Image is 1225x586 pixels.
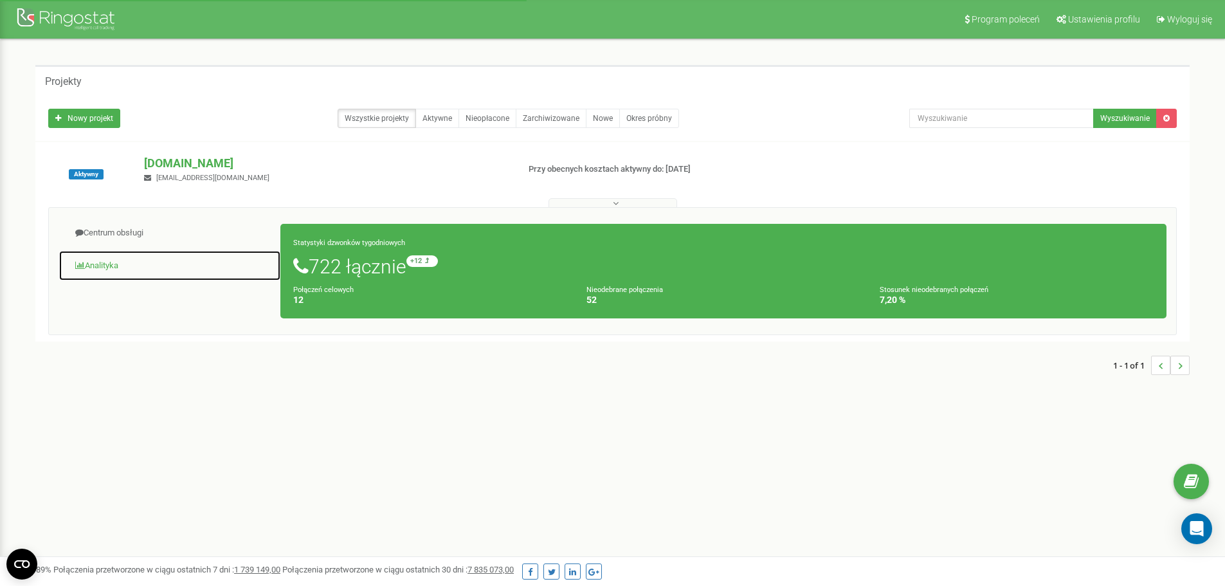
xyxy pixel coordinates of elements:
[59,217,281,249] a: Centrum obsługi
[1113,356,1151,375] span: 1 - 1 of 1
[293,286,354,294] small: Połączeń celowych
[1167,14,1212,24] span: Wyloguj się
[69,169,104,179] span: Aktywny
[586,295,860,305] h4: 52
[880,286,988,294] small: Stosunek nieodebranych połączeń
[156,174,269,182] span: [EMAIL_ADDRESS][DOMAIN_NAME]
[293,295,567,305] h4: 12
[1093,109,1157,128] button: Wyszukiwanie
[45,76,82,87] h5: Projekty
[282,565,514,574] span: Połączenia przetworzone w ciągu ostatnich 30 dni :
[59,250,281,282] a: Analityka
[880,295,1154,305] h4: 7,20 %
[1113,343,1190,388] nav: ...
[6,549,37,580] button: Open CMP widget
[53,565,280,574] span: Połączenia przetworzone w ciągu ostatnich 7 dni :
[458,109,516,128] a: Nieopłacone
[909,109,1094,128] input: Wyszukiwanie
[1068,14,1140,24] span: Ustawienia profilu
[293,239,405,247] small: Statystyki dzwonków tygodniowych
[338,109,416,128] a: Wszystkie projekty
[48,109,120,128] a: Nowy projekt
[972,14,1040,24] span: Program poleceń
[406,255,438,267] small: +12
[234,565,280,574] u: 1 739 149,00
[144,155,507,172] p: [DOMAIN_NAME]
[293,255,1154,277] h1: 722 łącznie
[467,565,514,574] u: 7 835 073,00
[516,109,586,128] a: Zarchiwizowane
[1181,513,1212,544] div: Open Intercom Messenger
[619,109,679,128] a: Okres próbny
[586,286,663,294] small: Nieodebrane połączenia
[586,109,620,128] a: Nowe
[415,109,459,128] a: Aktywne
[529,163,796,176] p: Przy obecnych kosztach aktywny do: [DATE]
